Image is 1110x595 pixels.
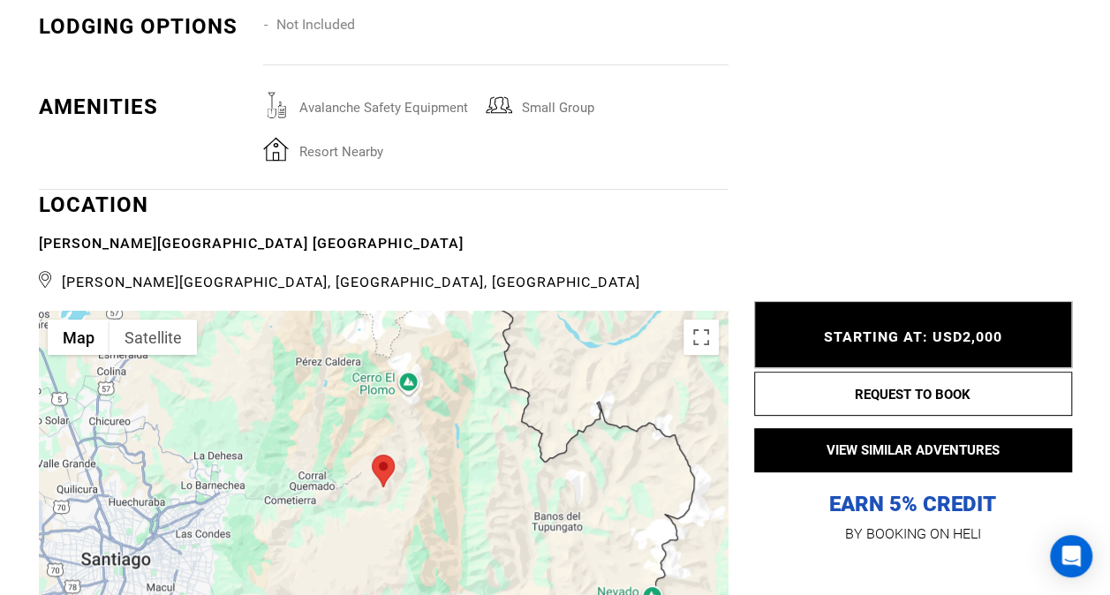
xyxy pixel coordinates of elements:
[39,92,251,122] div: Amenities
[39,267,728,293] span: [PERSON_NAME][GEOGRAPHIC_DATA], [GEOGRAPHIC_DATA], [GEOGRAPHIC_DATA]
[683,320,719,355] button: Toggle fullscreen view
[263,11,486,38] li: Not Included
[824,328,1002,345] span: STARTING AT: USD2,000
[48,320,109,355] button: Show street map
[486,92,512,118] img: smallgroup.svg
[39,235,464,252] b: [PERSON_NAME][GEOGRAPHIC_DATA] [GEOGRAPHIC_DATA]
[263,136,290,162] img: resortnearby.svg
[754,428,1072,472] button: VIEW SIMILAR ADVENTURES
[754,314,1072,518] p: EARN 5% CREDIT
[109,320,197,355] button: Show satellite imagery
[754,522,1072,546] p: BY BOOKING ON HELI
[512,92,708,115] span: small group
[39,11,251,41] div: Lodging options
[290,92,486,115] span: avalanche safety equipment
[1050,535,1092,577] div: Open Intercom Messenger
[263,92,290,118] img: avalanchesafetyequipment.svg
[290,136,486,159] span: resort nearby
[754,372,1072,416] button: REQUEST TO BOOK
[39,190,728,293] div: LOCATION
